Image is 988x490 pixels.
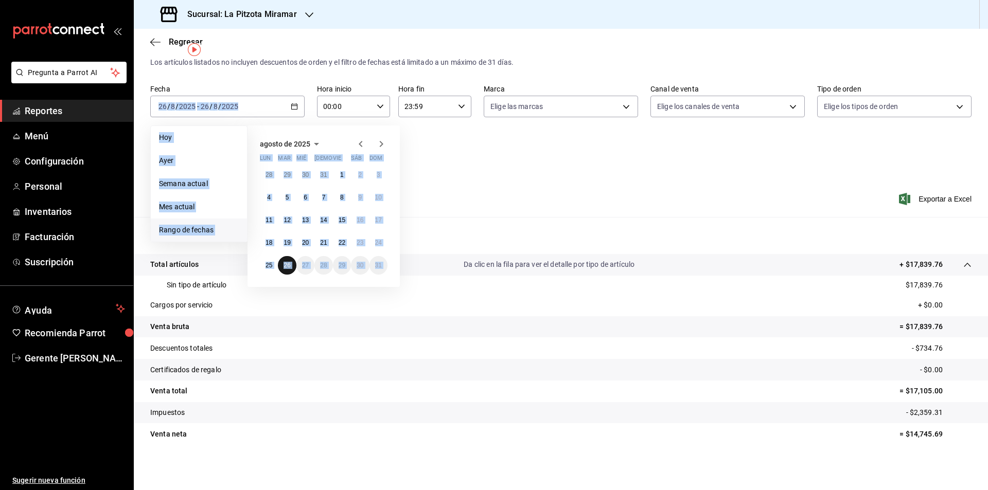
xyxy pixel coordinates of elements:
[296,188,314,207] button: 6 de agosto de 2025
[12,475,125,486] span: Sugerir nueva función
[296,166,314,184] button: 30 de julio de 2025
[357,262,363,269] abbr: 30 de agosto de 2025
[369,233,387,252] button: 24 de agosto de 2025
[159,132,239,143] span: Hoy
[358,171,362,178] abbr: 2 de agosto de 2025
[899,386,972,396] p: = $17,105.00
[377,171,380,178] abbr: 3 de agosto de 2025
[302,239,309,246] abbr: 20 de agosto de 2025
[817,85,972,93] label: Tipo de orden
[369,256,387,275] button: 31 de agosto de 2025
[351,211,369,229] button: 16 de agosto de 2025
[824,101,898,112] span: Elige los tipos de orden
[302,216,309,224] abbr: 13 de agosto de 2025
[333,211,351,229] button: 15 de agosto de 2025
[901,193,972,205] button: Exportar a Excel
[286,194,289,201] abbr: 5 de agosto de 2025
[369,188,387,207] button: 10 de agosto de 2025
[912,343,972,354] p: - $734.76
[340,194,344,201] abbr: 8 de agosto de 2025
[375,216,382,224] abbr: 17 de agosto de 2025
[906,407,972,418] p: - $2,359.31
[150,85,305,93] label: Fecha
[340,171,344,178] abbr: 1 de agosto de 2025
[179,102,196,111] input: ----
[333,166,351,184] button: 1 de agosto de 2025
[333,256,351,275] button: 29 de agosto de 2025
[28,67,111,78] span: Pregunta a Parrot AI
[150,386,187,396] p: Venta total
[375,239,382,246] abbr: 24 de agosto de 2025
[218,102,221,111] span: /
[369,211,387,229] button: 17 de agosto de 2025
[304,194,307,201] abbr: 6 de agosto de 2025
[314,188,332,207] button: 7 de agosto de 2025
[159,225,239,235] span: Rango de fechas
[221,102,239,111] input: ----
[260,155,271,166] abbr: lunes
[7,75,127,85] a: Pregunta a Parrot AI
[357,216,363,224] abbr: 16 de agosto de 2025
[296,155,306,166] abbr: miércoles
[11,62,127,83] button: Pregunta a Parrot AI
[899,429,972,440] p: = $14,745.69
[25,302,112,315] span: Ayuda
[320,171,327,178] abbr: 31 de julio de 2025
[339,216,345,224] abbr: 15 de agosto de 2025
[260,166,278,184] button: 28 de julio de 2025
[278,188,296,207] button: 5 de agosto de 2025
[260,188,278,207] button: 4 de agosto de 2025
[351,166,369,184] button: 2 de agosto de 2025
[375,262,382,269] abbr: 31 de agosto de 2025
[278,166,296,184] button: 29 de julio de 2025
[284,216,290,224] abbr: 12 de agosto de 2025
[320,239,327,246] abbr: 21 de agosto de 2025
[25,179,125,193] span: Personal
[150,429,187,440] p: Venta neta
[296,256,314,275] button: 27 de agosto de 2025
[314,256,332,275] button: 28 de agosto de 2025
[333,155,341,166] abbr: viernes
[260,256,278,275] button: 25 de agosto de 2025
[490,101,543,112] span: Elige las marcas
[158,102,167,111] input: --
[179,8,297,21] h3: Sucursal: La Pitzota Miramar
[159,178,239,189] span: Semana actual
[484,85,638,93] label: Marca
[25,154,125,168] span: Configuración
[213,102,218,111] input: --
[322,194,326,201] abbr: 7 de agosto de 2025
[278,256,296,275] button: 26 de agosto de 2025
[260,233,278,252] button: 18 de agosto de 2025
[302,171,309,178] abbr: 30 de julio de 2025
[150,407,185,418] p: Impuestos
[314,155,375,166] abbr: jueves
[260,211,278,229] button: 11 de agosto de 2025
[25,351,125,365] span: Gerente [PERSON_NAME]
[320,216,327,224] abbr: 14 de agosto de 2025
[296,233,314,252] button: 20 de agosto de 2025
[209,102,213,111] span: /
[260,140,310,148] span: agosto de 2025
[150,57,972,68] div: Los artículos listados no incluyen descuentos de orden y el filtro de fechas está limitado a un m...
[314,166,332,184] button: 31 de julio de 2025
[169,37,203,47] span: Regresar
[375,194,382,201] abbr: 10 de agosto de 2025
[284,239,290,246] abbr: 19 de agosto de 2025
[25,230,125,244] span: Facturación
[150,365,221,375] p: Certificados de regalo
[314,211,332,229] button: 14 de agosto de 2025
[906,280,943,291] p: $17,839.76
[150,321,189,332] p: Venta bruta
[369,155,382,166] abbr: domingo
[197,102,199,111] span: -
[188,43,201,56] img: Tooltip marker
[25,255,125,269] span: Suscripción
[333,233,351,252] button: 22 de agosto de 2025
[167,102,170,111] span: /
[266,262,272,269] abbr: 25 de agosto de 2025
[266,171,272,178] abbr: 28 de julio de 2025
[351,188,369,207] button: 9 de agosto de 2025
[150,229,972,242] p: Resumen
